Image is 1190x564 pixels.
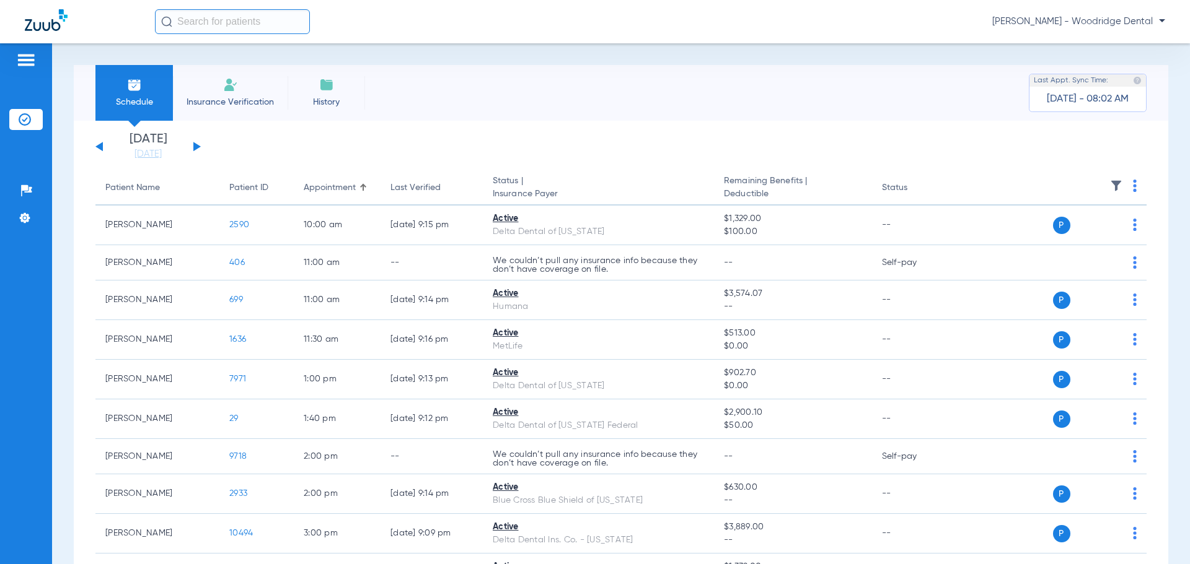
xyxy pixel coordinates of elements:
[724,287,862,300] span: $3,574.07
[381,245,483,280] td: --
[381,439,483,474] td: --
[1133,293,1137,306] img: group-dot-blue.svg
[229,220,249,229] span: 2590
[1053,217,1070,234] span: P
[95,399,219,439] td: [PERSON_NAME]
[872,206,956,245] td: --
[493,327,704,340] div: Active
[724,367,862,380] span: $902.70
[1053,331,1070,349] span: P
[724,380,862,393] span: $0.00
[95,360,219,399] td: [PERSON_NAME]
[127,77,142,92] img: Schedule
[95,280,219,320] td: [PERSON_NAME]
[381,320,483,360] td: [DATE] 9:16 PM
[381,206,483,245] td: [DATE] 9:15 PM
[95,439,219,474] td: [PERSON_NAME]
[304,181,371,194] div: Appointment
[229,295,243,304] span: 699
[229,529,253,537] span: 10494
[95,514,219,553] td: [PERSON_NAME]
[294,514,381,553] td: 3:00 PM
[229,452,247,461] span: 9718
[1133,450,1137,462] img: group-dot-blue.svg
[294,474,381,514] td: 2:00 PM
[95,320,219,360] td: [PERSON_NAME]
[182,96,278,108] span: Insurance Verification
[105,181,209,194] div: Patient Name
[493,534,704,547] div: Delta Dental Ins. Co. - [US_STATE]
[1053,371,1070,388] span: P
[1053,410,1070,428] span: P
[872,245,956,280] td: Self-pay
[223,77,238,92] img: Manual Insurance Verification
[1133,180,1137,192] img: group-dot-blue.svg
[390,181,441,194] div: Last Verified
[493,406,704,419] div: Active
[724,481,862,494] span: $630.00
[493,380,704,393] div: Delta Dental of [US_STATE]
[1133,373,1137,385] img: group-dot-blue.svg
[155,9,310,34] input: Search for patients
[724,452,733,461] span: --
[724,406,862,419] span: $2,900.10
[493,450,704,467] p: We couldn’t pull any insurance info because they don’t have coverage on file.
[724,327,862,340] span: $513.00
[1133,487,1137,500] img: group-dot-blue.svg
[493,256,704,274] p: We couldn’t pull any insurance info because they don’t have coverage on file.
[1053,292,1070,309] span: P
[294,360,381,399] td: 1:00 PM
[229,375,246,383] span: 7971
[493,212,704,225] div: Active
[872,399,956,439] td: --
[390,181,473,194] div: Last Verified
[229,489,247,498] span: 2933
[724,521,862,534] span: $3,889.00
[229,181,284,194] div: Patient ID
[872,439,956,474] td: Self-pay
[381,474,483,514] td: [DATE] 9:14 PM
[493,340,704,353] div: MetLife
[1133,527,1137,539] img: group-dot-blue.svg
[992,15,1165,28] span: [PERSON_NAME] - Woodridge Dental
[724,534,862,547] span: --
[381,399,483,439] td: [DATE] 9:12 PM
[483,171,714,206] th: Status |
[294,399,381,439] td: 1:40 PM
[714,171,871,206] th: Remaining Benefits |
[294,280,381,320] td: 11:00 AM
[294,320,381,360] td: 11:30 AM
[1133,76,1142,85] img: last sync help info
[872,280,956,320] td: --
[25,9,68,31] img: Zuub Logo
[304,181,356,194] div: Appointment
[229,258,245,267] span: 406
[381,280,483,320] td: [DATE] 9:14 PM
[16,53,36,67] img: hamburger-icon
[1053,485,1070,503] span: P
[493,367,704,380] div: Active
[493,419,704,432] div: Delta Dental of [US_STATE] Federal
[111,148,185,160] a: [DATE]
[872,474,956,514] td: --
[1133,256,1137,269] img: group-dot-blue.svg
[229,181,268,194] div: Patient ID
[493,287,704,300] div: Active
[872,360,956,399] td: --
[493,300,704,313] div: Humana
[1047,93,1129,105] span: [DATE] - 08:02 AM
[381,360,483,399] td: [DATE] 9:13 PM
[297,96,356,108] span: History
[872,514,956,553] td: --
[724,340,862,353] span: $0.00
[294,439,381,474] td: 2:00 PM
[724,300,862,313] span: --
[95,474,219,514] td: [PERSON_NAME]
[105,96,164,108] span: Schedule
[724,494,862,507] span: --
[294,206,381,245] td: 10:00 AM
[1133,333,1137,345] img: group-dot-blue.svg
[493,481,704,494] div: Active
[1110,180,1122,192] img: filter.svg
[1053,525,1070,542] span: P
